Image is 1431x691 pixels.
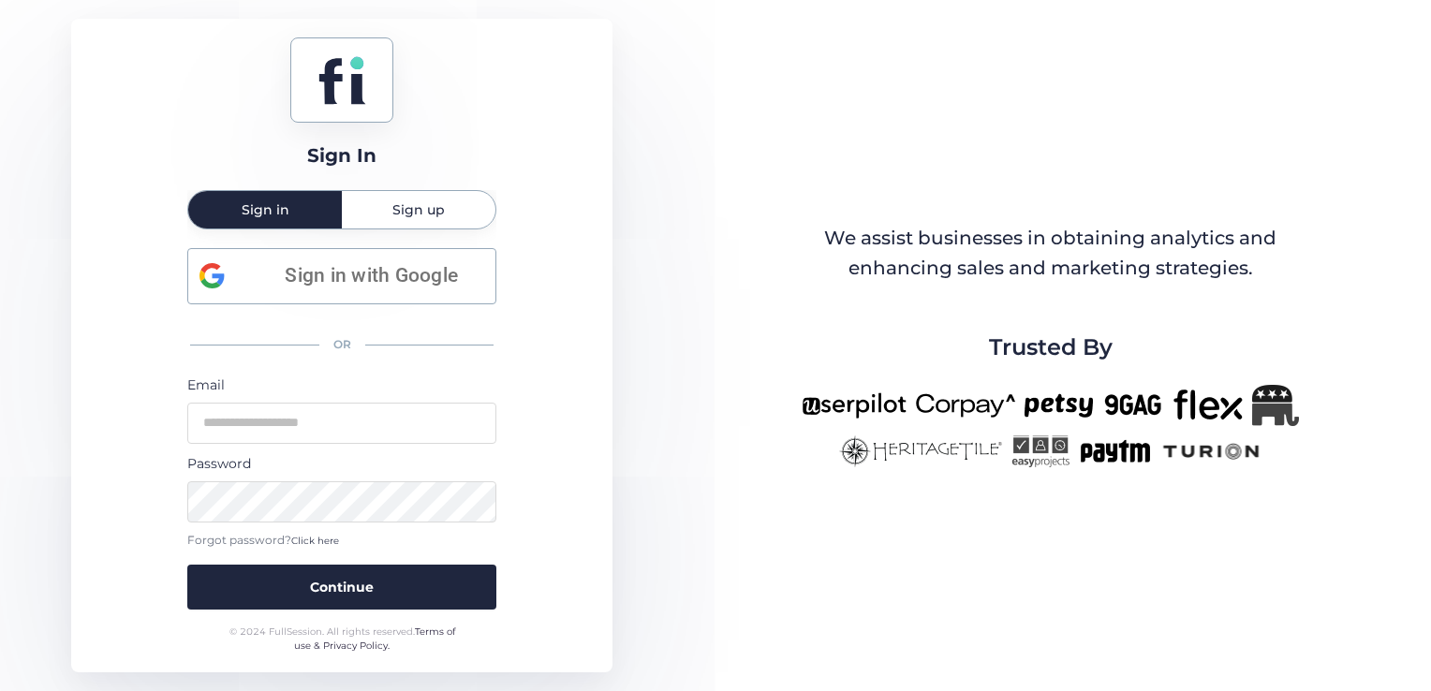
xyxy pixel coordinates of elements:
[989,330,1113,365] span: Trusted By
[187,325,496,365] div: OR
[1079,435,1151,467] img: paytm-new.png
[916,385,1015,426] img: corpay-new.png
[392,203,445,216] span: Sign up
[1102,385,1164,426] img: 9gag-new.png
[291,535,339,547] span: Click here
[804,224,1298,283] div: We assist businesses in obtaining analytics and enhancing sales and marketing strategies.
[187,375,496,395] div: Email
[187,532,496,550] div: Forgot password?
[839,435,1002,467] img: heritagetile-new.png
[242,203,289,216] span: Sign in
[1160,435,1262,467] img: turion-new.png
[307,141,376,170] div: Sign In
[1173,385,1243,426] img: flex-new.png
[294,625,455,653] a: Terms of use & Privacy Policy.
[187,565,496,610] button: Continue
[1252,385,1299,426] img: Republicanlogo-bw.png
[187,453,496,474] div: Password
[1025,385,1093,426] img: petsy-new.png
[1011,435,1070,467] img: easyprojects-new.png
[310,577,374,597] span: Continue
[258,260,484,291] span: Sign in with Google
[221,625,464,654] div: © 2024 FullSession. All rights reserved.
[802,385,907,426] img: userpilot-new.png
